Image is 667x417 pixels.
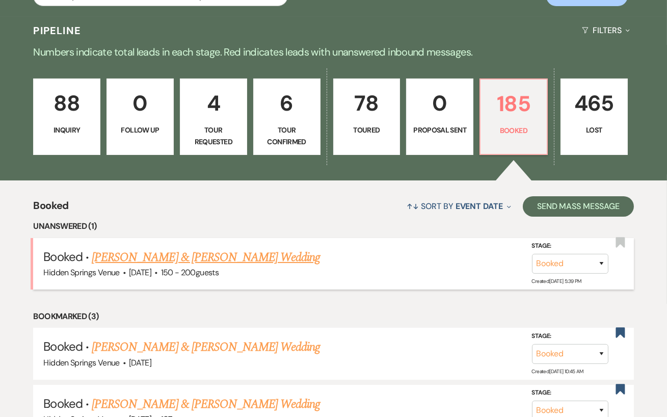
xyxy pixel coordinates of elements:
[532,387,608,399] label: Stage:
[260,86,314,120] p: 6
[33,220,633,233] li: Unanswered (1)
[106,79,174,155] a: 0Follow Up
[407,201,419,212] span: ↑↓
[561,79,628,155] a: 465Lost
[43,338,82,354] span: Booked
[333,79,401,155] a: 78Toured
[413,124,467,136] p: Proposal Sent
[532,331,608,342] label: Stage:
[253,79,321,155] a: 6Tour Confirmed
[92,248,320,267] a: [PERSON_NAME] & [PERSON_NAME] Wedding
[340,86,394,120] p: 78
[578,17,633,44] button: Filters
[40,124,94,136] p: Inquiry
[180,79,247,155] a: 4Tour Requested
[113,124,167,136] p: Follow Up
[43,267,119,278] span: Hidden Springs Venue
[92,338,320,356] a: [PERSON_NAME] & [PERSON_NAME] Wedding
[129,357,151,368] span: [DATE]
[33,23,81,38] h3: Pipeline
[456,201,503,212] span: Event Date
[413,86,467,120] p: 0
[532,368,583,374] span: Created: [DATE] 10:45 AM
[567,86,621,120] p: 465
[523,196,634,217] button: Send Mass Message
[406,79,473,155] a: 0Proposal Sent
[260,124,314,147] p: Tour Confirmed
[186,86,241,120] p: 4
[532,278,581,284] span: Created: [DATE] 5:39 PM
[113,86,167,120] p: 0
[161,267,219,278] span: 150 - 200 guests
[33,310,633,323] li: Bookmarked (3)
[43,357,119,368] span: Hidden Springs Venue
[567,124,621,136] p: Lost
[487,125,541,136] p: Booked
[33,79,100,155] a: 88Inquiry
[532,241,608,252] label: Stage:
[186,124,241,147] p: Tour Requested
[340,124,394,136] p: Toured
[33,198,68,220] span: Booked
[43,249,82,265] span: Booked
[479,79,548,155] a: 185Booked
[129,267,151,278] span: [DATE]
[92,395,320,413] a: [PERSON_NAME] & [PERSON_NAME] Wedding
[40,86,94,120] p: 88
[403,193,515,220] button: Sort By Event Date
[43,396,82,411] span: Booked
[487,87,541,121] p: 185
